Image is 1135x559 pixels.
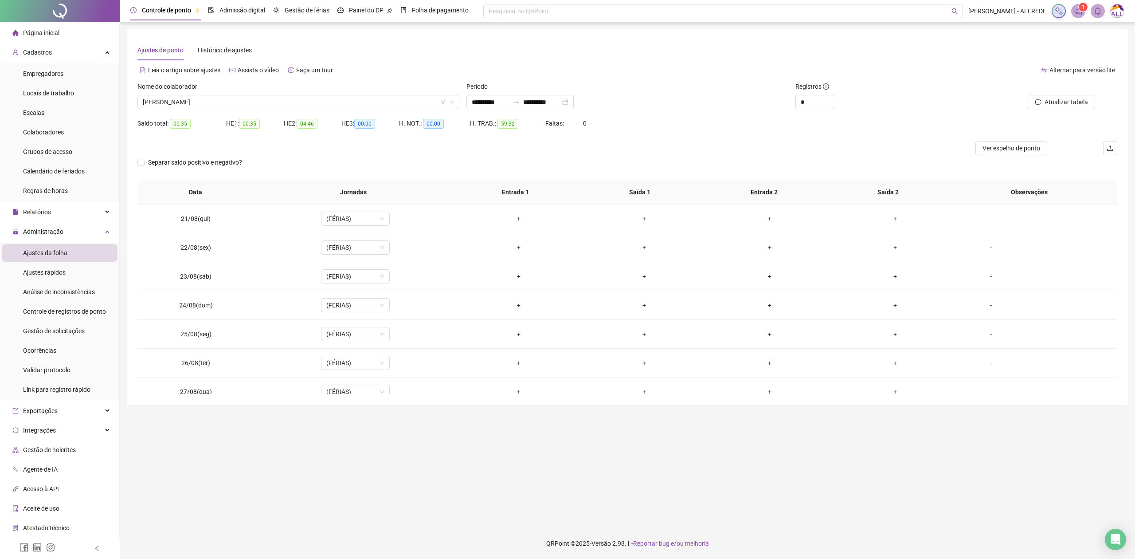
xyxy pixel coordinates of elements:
[23,228,63,235] span: Administração
[137,180,253,205] th: Data
[513,98,520,106] span: swap-right
[140,67,146,73] span: file-text
[1074,7,1082,15] span: notification
[120,528,1135,559] footer: QRPoint © 2025 - 2.93.1 -
[23,269,66,276] span: Ajustes rápidos
[1054,6,1064,16] img: sparkle-icon.fc2bf0ac1784a2077858766a79e2daf3.svg
[1094,7,1102,15] span: bell
[1111,4,1124,18] img: 75003
[951,180,1108,205] th: Observações
[1045,97,1088,107] span: Atualizar tabela
[148,67,220,74] span: Leia o artigo sobre ajustes
[714,243,826,252] div: +
[326,212,384,225] span: (FÉRIAS)
[297,119,317,129] span: 04:46
[238,67,279,74] span: Assista o vídeo
[23,168,85,175] span: Calendário de feriados
[23,109,44,116] span: Escalas
[840,300,951,310] div: +
[23,485,59,492] span: Acesso à API
[965,329,1017,339] div: -
[23,347,56,354] span: Ocorrências
[591,540,611,547] span: Versão
[840,272,951,281] div: +
[23,148,72,155] span: Grupos de acesso
[589,214,700,224] div: +
[46,543,55,552] span: instagram
[545,120,565,127] span: Faltas:
[958,187,1101,197] span: Observações
[714,387,826,397] div: +
[326,327,384,341] span: (FÉRIAS)
[633,540,709,547] span: Reportar bug e/ou melhoria
[23,427,56,434] span: Integrações
[239,119,260,129] span: 00:35
[326,356,384,370] span: (FÉRIAS)
[589,329,700,339] div: +
[463,300,575,310] div: +
[840,358,951,368] div: +
[840,214,951,224] div: +
[440,99,446,105] span: filter
[296,67,333,74] span: Faça um tour
[463,214,575,224] div: +
[1049,67,1115,74] span: Alternar para versão lite
[589,358,700,368] div: +
[470,118,545,129] div: H. TRAB.:
[412,7,469,14] span: Folha de pagamento
[965,214,1017,224] div: -
[288,67,294,73] span: history
[23,327,85,335] span: Gestão de solicitações
[463,272,575,281] div: +
[137,118,226,129] div: Saldo total:
[23,505,59,512] span: Aceite de uso
[583,120,587,127] span: 0
[23,308,106,315] span: Controle de registros de ponto
[23,209,51,216] span: Relatórios
[951,8,958,15] span: search
[399,118,470,129] div: H. NOT.:
[463,387,575,397] div: +
[94,545,100,551] span: left
[143,95,454,109] span: AMANDA VALERIA CARDOSO
[12,228,19,235] span: lock
[23,366,70,374] span: Validar protocolo
[982,143,1040,153] span: Ver espelho de ponto
[497,119,518,129] span: 59:32
[179,302,213,309] span: 24/08(dom)
[195,8,200,13] span: pushpin
[181,215,211,222] span: 21/08(qui)
[326,241,384,254] span: (FÉRIAS)
[968,6,1046,16] span: [PERSON_NAME] - ALLREDE
[142,7,191,14] span: Controle de ponto
[23,466,58,473] span: Agente de IA
[12,427,19,433] span: sync
[229,67,235,73] span: youtube
[23,70,63,77] span: Empregadores
[589,387,700,397] div: +
[840,243,951,252] div: +
[208,7,214,13] span: file-done
[589,300,700,310] div: +
[253,180,453,205] th: Jornadas
[12,525,19,531] span: solution
[180,273,211,280] span: 23/08(sáb)
[1079,3,1088,12] sup: 1
[180,244,211,251] span: 22/08(sex)
[975,141,1047,155] button: Ver espelho de ponto
[823,83,829,90] span: info-circle
[449,99,454,105] span: down
[1041,67,1047,73] span: swap
[463,243,575,252] div: +
[589,272,700,281] div: +
[12,447,19,453] span: apartment
[400,7,407,13] span: book
[387,8,392,13] span: pushpin
[23,90,74,97] span: Locais de trabalho
[23,407,58,414] span: Exportações
[23,29,59,36] span: Página inicial
[33,543,42,552] span: linkedin
[965,272,1017,281] div: -
[337,7,344,13] span: dashboard
[23,446,76,453] span: Gestão de holerites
